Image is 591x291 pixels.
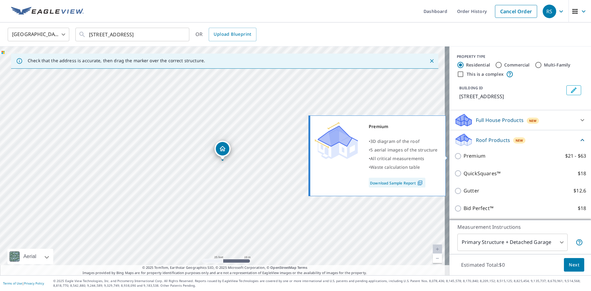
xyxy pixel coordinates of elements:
p: Estimated Total: $0 [456,258,510,272]
a: Terms of Use [3,281,22,285]
p: Bid Perfect™ [464,204,493,212]
a: Current Level 20, Zoom Out [433,254,442,263]
p: | [3,281,44,285]
div: Roof ProductsNew [454,133,586,147]
div: • [369,137,438,146]
span: 3D diagram of the roof [370,138,420,144]
span: © 2025 TomTom, Earthstar Geographics SIO, © 2025 Microsoft Corporation, © [142,265,308,270]
p: $18 [578,170,586,177]
p: Measurement Instructions [457,223,583,231]
a: Terms [297,265,308,270]
a: OpenStreetMap [270,265,296,270]
div: • [369,146,438,154]
div: Dropped pin, building 1, Residential property, 604 Mia Ave Dayton, OH 45417 [215,141,231,160]
button: Next [564,258,584,272]
div: Premium [369,122,438,131]
div: [GEOGRAPHIC_DATA] [8,26,69,43]
p: $21 - $63 [565,152,586,160]
img: Pdf Icon [416,180,424,186]
div: Full House ProductsNew [454,113,586,127]
p: [STREET_ADDRESS] [459,93,564,100]
button: Edit building 1 [566,85,581,95]
p: $12.6 [573,187,586,195]
div: Aerial [22,249,38,264]
span: New [529,118,537,123]
span: New [516,138,523,143]
p: © 2025 Eagle View Technologies, Inc. and Pictometry International Corp. All Rights Reserved. Repo... [53,279,588,288]
p: Check that the address is accurate, then drag the marker over the correct structure. [28,58,205,63]
span: Upload Blueprint [214,30,251,38]
span: Next [569,261,579,269]
p: BUILDING ID [459,85,483,91]
span: Waste calculation table [370,164,420,170]
div: RS [543,5,556,18]
div: • [369,163,438,172]
p: Roof Products [476,136,510,144]
div: OR [195,28,256,41]
label: Residential [466,62,490,68]
p: QuickSquares™ [464,170,501,177]
span: Your report will include the primary structure and a detached garage if one exists. [576,239,583,246]
a: Cancel Order [495,5,537,18]
label: This is a complex [467,71,504,77]
img: EV Logo [11,7,84,16]
span: 5 aerial images of the structure [370,147,437,153]
label: Multi-Family [544,62,571,68]
a: Privacy Policy [24,281,44,285]
div: PROPERTY TYPE [457,54,584,59]
span: All critical measurements [370,156,424,161]
p: Full House Products [476,116,524,124]
label: Commercial [504,62,530,68]
a: Current Level 20, Zoom In Disabled [433,245,442,254]
a: Upload Blueprint [209,28,256,41]
div: Aerial [7,249,53,264]
div: Primary Structure + Detached Garage [457,234,568,251]
p: Premium [464,152,485,160]
img: Premium [315,122,358,159]
p: $18 [578,204,586,212]
input: Search by address or latitude-longitude [89,26,177,43]
button: Close [428,57,436,65]
p: Gutter [464,187,479,195]
a: Download Sample Report [369,178,425,188]
div: • [369,154,438,163]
